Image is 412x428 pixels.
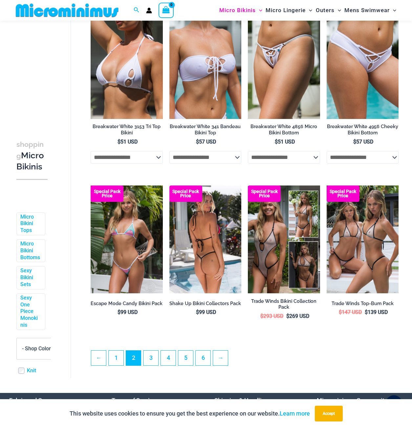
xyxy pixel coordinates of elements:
a: Top Bum Pack (1) Trade Winds IvoryInk 317 Top 453 Micro 03Trade Winds IvoryInk 317 Top 453 Micro 03 [327,185,399,293]
a: Collection Pack (1) Trade Winds IvoryInk 317 Top 469 Thong 11Trade Winds IvoryInk 317 Top 469 Tho... [248,185,320,293]
img: Breakwater White 4856 Micro Bottom 01 [248,11,320,119]
span: $ [118,309,120,315]
a: Sheer [27,378,41,385]
img: Breakwater White 341 Top 01 [169,11,241,119]
a: Learn more [280,410,310,417]
span: Outers [316,2,335,19]
span: - Shop Color [16,338,62,360]
span: Menu Toggle [306,2,312,19]
a: OutersMenu ToggleMenu Toggle [314,2,343,19]
span: $ [260,313,263,319]
a: Fabric and Care [9,397,51,404]
span: - Shop Color [22,346,51,352]
a: → [213,351,228,365]
a: Page 4 [161,351,176,365]
a: Escape Mode Candy Bikini Pack [91,301,163,309]
a: Micro Bikini Bottoms [20,241,40,261]
bdi: 293 USD [260,313,283,319]
b: Special Pack Price [91,189,123,198]
h2: Trade Winds Top-Bum Pack [327,301,399,307]
a: Search icon link [134,6,140,14]
a: View Shopping Cart, empty [159,3,174,18]
img: Breakwater White 4956 Shorts 01 [327,11,399,119]
span: $ [353,139,356,145]
bdi: 51 USD [275,139,295,145]
h3: Micro Bikinis [16,139,48,172]
img: Top Bum Pack (1) [327,185,399,293]
span: $ [196,139,199,145]
b: Special Pack Price [169,189,202,198]
h2: Trade Winds Bikini Collection Pack [248,298,320,310]
span: $ [196,309,199,315]
a: ← [91,351,106,365]
bdi: 147 USD [339,309,362,315]
a: Breakwater White 341 Top 01Breakwater White 341 Top 4956 Shorts 06Breakwater White 341 Top 4956 S... [169,11,241,119]
h2: Breakwater White 341 Bandeau Bikini Top [169,124,241,136]
a: Account icon link [146,8,152,13]
span: Micro Lingerie [266,2,306,19]
img: Collection Pack (1) [248,185,320,293]
a: Sexy One Piece Monokinis [20,295,40,329]
span: shopping [16,140,44,160]
span: $ [118,139,120,145]
a: Micro LingerieMenu ToggleMenu Toggle [264,2,314,19]
a: Breakwater White 4956 Shorts 01Breakwater White 341 Top 4956 Shorts 04Breakwater White 341 Top 49... [327,11,399,119]
span: Page 2 [126,351,141,365]
span: $ [365,309,368,315]
a: Shipping & Handling [214,397,268,404]
span: Menu Toggle [335,2,341,19]
p: This website uses cookies to ensure you get the best experience on our website. [70,409,310,418]
span: Menu Toggle [256,2,262,19]
bdi: 99 USD [196,309,216,315]
a: Trade Winds Top-Bum Pack [327,301,399,309]
img: Escape Mode Candy 3151 Top 4151 Bottom 02 [91,185,163,293]
button: Accept [315,406,343,421]
h2: Shake Up Bikini Collectors Pack [169,301,241,307]
bdi: 269 USD [286,313,309,319]
span: Mens Swimwear [344,2,390,19]
img: Breakwater White 3153 Top 01 [91,11,163,119]
span: Micro Bikinis [219,2,256,19]
span: $ [275,139,278,145]
b: Special Pack Price [248,189,281,198]
h2: Breakwater White 3153 Tri Top Bikini [91,124,163,136]
bdi: 99 USD [118,309,138,315]
a: Page 1 [109,351,123,365]
a: Micro BikinisMenu ToggleMenu Toggle [218,2,264,19]
b: Special Pack Price [327,189,359,198]
a: Breakwater White 4856 Micro Bottom 01Breakwater White 3153 Top 4856 Micro Bottom 06Breakwater Whi... [248,11,320,119]
nav: Site Navigation [217,1,399,20]
a: Sexy Bikini Sets [20,268,40,288]
h2: Breakwater White 4856 Micro Bikini Bottom [248,124,320,136]
a: Knit [27,367,36,374]
nav: Product Pagination [91,350,399,369]
bdi: 57 USD [196,139,216,145]
a: Micro Bikini Tops [20,214,40,234]
a: Terms of Service [112,397,156,404]
a: Page 5 [178,351,193,365]
a: Page 3 [143,351,158,365]
a: Mens SwimwearMenu ToggleMenu Toggle [343,2,398,19]
span: $ [339,309,342,315]
h2: Escape Mode Candy Bikini Pack [91,301,163,307]
a: Breakwater White 4856 Micro Bikini Bottom [248,124,320,138]
span: - Shop Color [17,338,62,359]
bdi: 51 USD [118,139,138,145]
span: Menu Toggle [390,2,396,19]
a: Breakwater White 4956 Cheeky Bikini Bottom [327,124,399,138]
a: Microminimus Community [317,397,387,404]
a: Breakwater White 341 Bandeau Bikini Top [169,124,241,138]
img: MM SHOP LOGO FLAT [13,3,121,18]
a: Trade Winds Bikini Collection Pack [248,298,320,313]
a: Breakwater White 3153 Tri Top Bikini [91,124,163,138]
span: $ [286,313,289,319]
a: Page 6 [196,351,210,365]
bdi: 57 USD [353,139,373,145]
a: Shake Up Sunset 3145 Top 4145 Bottom 04 Shake Up Sunset 3145 Top 4145 Bottom 05Shake Up Sunset 31... [169,185,241,293]
h2: Breakwater White 4956 Cheeky Bikini Bottom [327,124,399,136]
img: Shake Up Sunset 3145 Top 4145 Bottom 05 [169,185,241,293]
bdi: 139 USD [365,309,388,315]
a: Escape Mode Candy 3151 Top 4151 Bottom 02 Escape Mode Candy 3151 Top 4151 Bottom 04Escape Mode Ca... [91,185,163,293]
a: Shake Up Bikini Collectors Pack [169,301,241,309]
